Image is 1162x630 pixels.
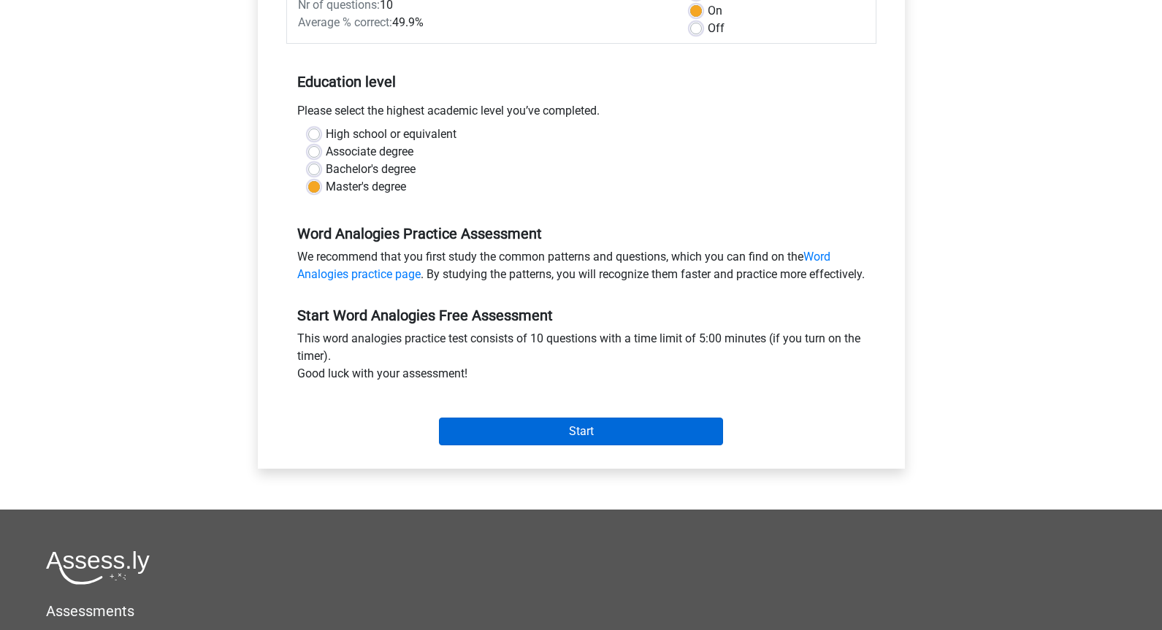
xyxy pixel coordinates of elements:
[46,602,1116,620] h5: Assessments
[708,20,725,37] label: Off
[297,307,865,324] h5: Start Word Analogies Free Assessment
[46,550,150,585] img: Assessly logo
[326,161,416,178] label: Bachelor's degree
[708,2,722,20] label: On
[326,178,406,196] label: Master's degree
[286,248,876,289] div: We recommend that you first study the common patterns and questions, which you can find on the . ...
[297,67,865,96] h5: Education level
[286,102,876,126] div: Please select the highest academic level you’ve completed.
[297,225,865,242] h5: Word Analogies Practice Assessment
[326,126,456,143] label: High school or equivalent
[326,143,413,161] label: Associate degree
[287,14,679,31] div: 49.9%
[286,330,876,388] div: This word analogies practice test consists of 10 questions with a time limit of 5:00 minutes (if ...
[439,418,723,445] input: Start
[298,15,392,29] span: Average % correct:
